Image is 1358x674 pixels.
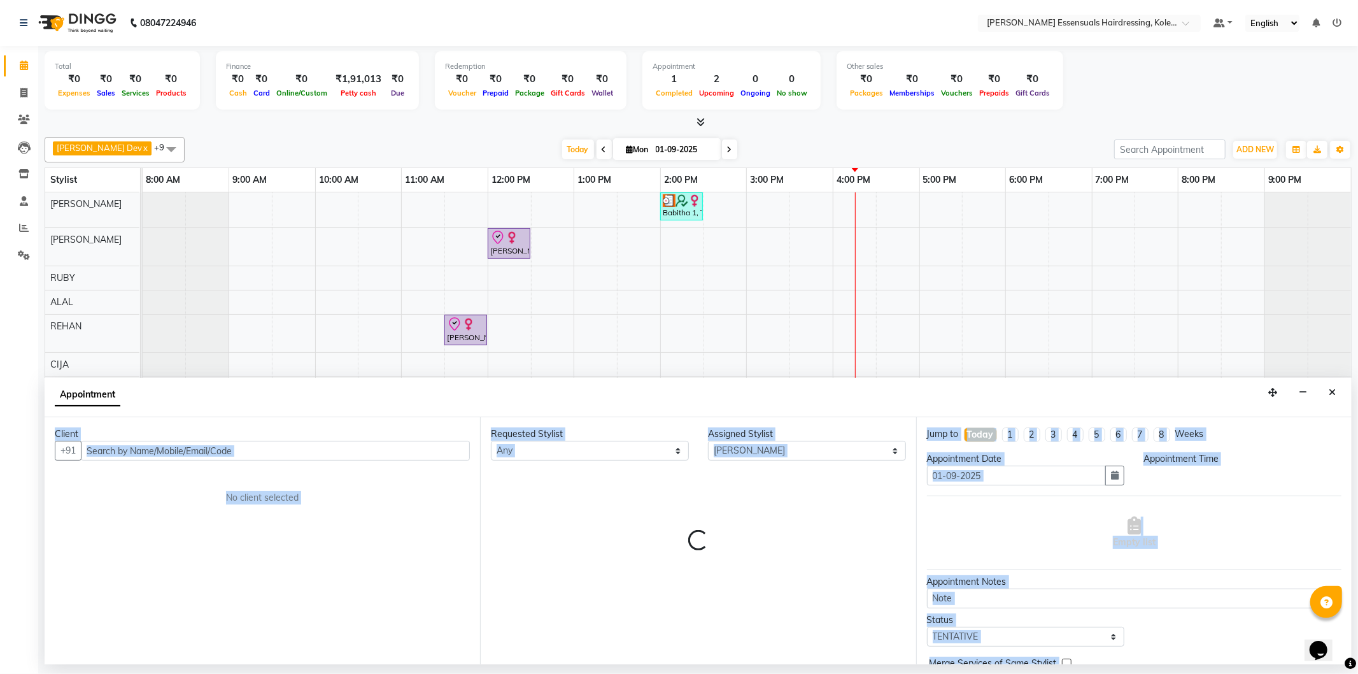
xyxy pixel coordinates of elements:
[1143,452,1341,466] div: Appointment Time
[94,89,118,97] span: Sales
[833,171,874,189] a: 4:00 PM
[445,72,479,87] div: ₹0
[1323,383,1341,403] button: Close
[774,89,810,97] span: No show
[653,61,810,72] div: Appointment
[774,72,810,87] div: 0
[512,72,548,87] div: ₹0
[273,72,330,87] div: ₹0
[1093,171,1133,189] a: 7:00 PM
[50,272,75,283] span: RUBY
[55,72,94,87] div: ₹0
[1233,141,1277,159] button: ADD NEW
[1067,427,1084,442] li: 4
[1006,171,1046,189] a: 6:00 PM
[938,72,976,87] div: ₹0
[388,89,407,97] span: Due
[229,171,270,189] a: 9:00 AM
[50,296,73,308] span: ALAL
[1002,427,1019,442] li: 1
[652,140,716,159] input: 2025-09-01
[250,72,273,87] div: ₹0
[976,72,1012,87] div: ₹0
[479,72,512,87] div: ₹0
[479,89,512,97] span: Prepaid
[491,427,689,441] div: Requested Stylist
[142,143,148,153] a: x
[154,142,174,152] span: +9
[94,72,118,87] div: ₹0
[1045,427,1062,442] li: 3
[847,61,1053,72] div: Other sales
[512,89,548,97] span: Package
[50,234,122,245] span: [PERSON_NAME]
[847,72,886,87] div: ₹0
[623,145,652,154] span: Mon
[574,171,614,189] a: 1:00 PM
[55,441,81,461] button: +91
[85,491,439,505] div: No client selected
[226,72,250,87] div: ₹0
[153,89,190,97] span: Products
[488,171,534,189] a: 12:00 PM
[446,317,486,343] div: [PERSON_NAME] ., TK01, 11:30 AM-12:00 PM, SENIOR STYLIST (Men)
[562,140,594,159] span: Today
[653,72,696,87] div: 1
[886,89,938,97] span: Memberships
[57,143,142,153] span: [PERSON_NAME] Dev
[1089,427,1105,442] li: 5
[402,171,448,189] a: 11:00 AM
[273,89,330,97] span: Online/Custom
[1236,145,1274,154] span: ADD NEW
[118,89,153,97] span: Services
[548,89,588,97] span: Gift Cards
[1175,427,1204,441] div: Weeks
[696,72,737,87] div: 2
[330,72,386,87] div: ₹1,91,013
[976,89,1012,97] span: Prepaids
[143,171,183,189] a: 8:00 AM
[661,171,701,189] a: 2:00 PM
[588,89,616,97] span: Wallet
[55,384,120,406] span: Appointment
[50,320,81,332] span: REHAN
[1132,427,1149,442] li: 7
[81,441,470,461] input: Search by Name/Mobile/Email/Code
[653,89,696,97] span: Completed
[927,575,1341,589] div: Appointment Notes
[140,5,196,41] b: 08047224946
[927,613,1125,627] div: Status
[927,452,1125,466] div: Appointment Date
[337,89,379,97] span: Petty cash
[226,89,250,97] span: Cash
[489,230,529,257] div: [PERSON_NAME] ., TK01, 12:00 PM-12:30 PM, Tint Re Growth
[938,89,976,97] span: Vouchers
[50,174,77,185] span: Stylist
[1154,427,1170,442] li: 8
[847,89,886,97] span: Packages
[316,171,362,189] a: 10:00 AM
[50,198,122,210] span: [PERSON_NAME]
[1113,517,1156,549] span: Empty list
[50,359,69,370] span: CIJA
[1265,171,1305,189] a: 9:00 PM
[386,72,409,87] div: ₹0
[548,72,588,87] div: ₹0
[967,428,994,441] div: Today
[1305,623,1345,661] iframe: chat widget
[1012,89,1053,97] span: Gift Cards
[1114,140,1226,159] input: Search Appointment
[747,171,787,189] a: 3:00 PM
[930,657,1057,673] span: Merge Services of Same Stylist
[696,89,737,97] span: Upcoming
[886,72,938,87] div: ₹0
[226,61,409,72] div: Finance
[55,61,190,72] div: Total
[153,72,190,87] div: ₹0
[32,5,120,41] img: logo
[1110,427,1127,442] li: 6
[737,72,774,87] div: 0
[920,171,960,189] a: 5:00 PM
[737,89,774,97] span: Ongoing
[250,89,273,97] span: Card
